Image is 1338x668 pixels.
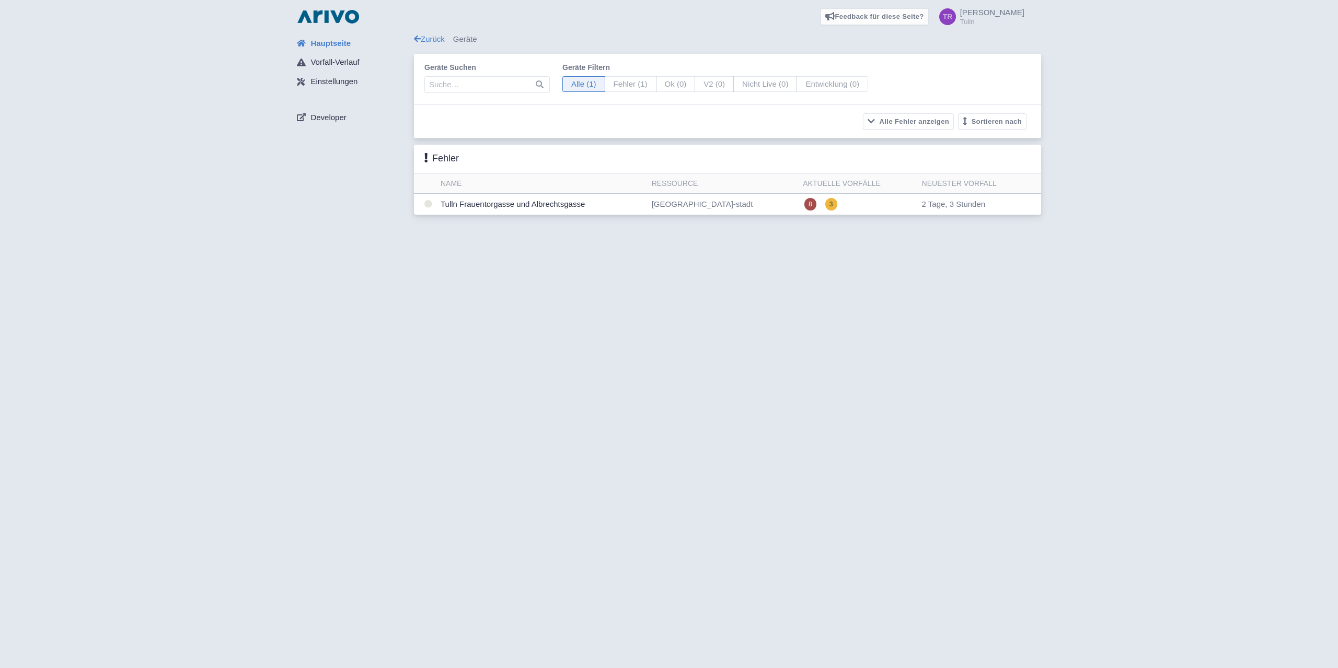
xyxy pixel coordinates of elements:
h3: Fehler [424,153,459,165]
span: 2 Tage, 3 Stunden [922,200,986,208]
span: 8 [804,198,816,210]
span: Alle (1) [562,76,605,92]
th: Neuester Vorfall [918,174,1041,194]
span: [PERSON_NAME] [960,8,1024,17]
a: Zurück [414,34,445,43]
td: Tulln Frauentorgasse und Albrechtsgasse [436,194,648,215]
span: Entwicklung (0) [797,76,868,92]
a: Einstellungen [289,72,414,92]
div: Geräte [414,33,1041,45]
a: Feedback für diese Seite? [821,8,929,25]
span: Vorfall-Verlauf [310,56,359,68]
a: Hauptseite [289,33,414,53]
a: [PERSON_NAME] Tulln [933,8,1024,25]
span: Developer [310,112,346,124]
th: Aktuelle Vorfälle [799,174,917,194]
span: Einstellungen [310,76,357,88]
small: Tulln [960,18,1024,25]
span: 3 [825,198,837,210]
a: Vorfall-Verlauf [289,53,414,73]
span: Fehler (1) [605,76,656,92]
th: Name [436,174,648,194]
button: Sortieren nach [958,113,1026,130]
button: Alle Fehler anzeigen [863,113,954,130]
img: logo [295,8,362,25]
a: Developer [289,108,414,127]
label: Geräte filtern [562,62,868,73]
span: V2 (0) [695,76,734,92]
td: [GEOGRAPHIC_DATA]-stadt [648,194,799,215]
span: Nicht Live (0) [733,76,797,92]
th: Ressource [648,174,799,194]
span: Ok (0) [656,76,696,92]
span: Hauptseite [310,38,351,50]
label: Geräte suchen [424,62,550,73]
input: Suche… [424,76,550,93]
